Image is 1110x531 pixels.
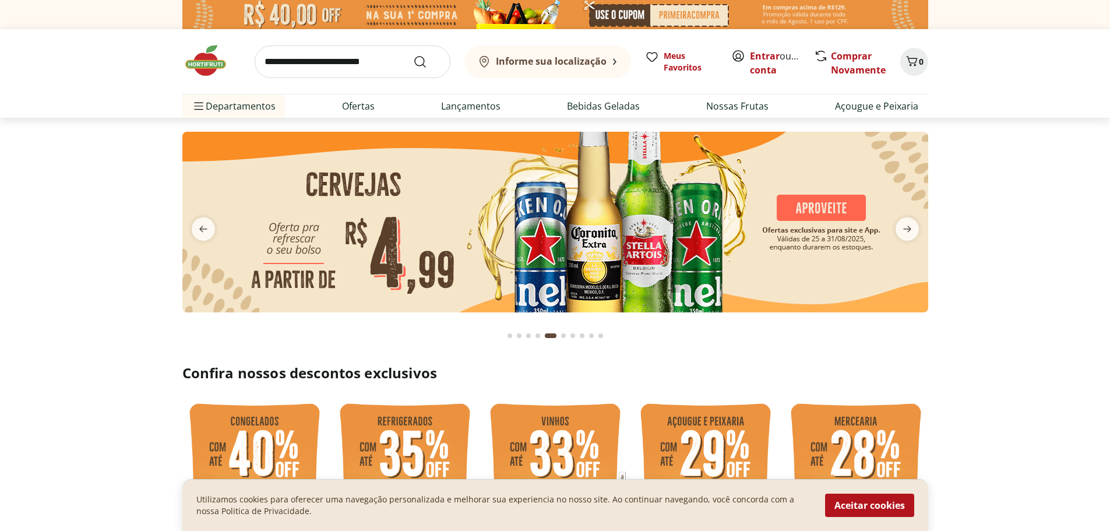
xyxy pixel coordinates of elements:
h2: Confira nossos descontos exclusivos [182,364,928,382]
a: Meus Favoritos [645,50,717,73]
button: next [886,217,928,241]
span: 0 [919,56,924,67]
img: cervejas [182,132,928,312]
button: Informe sua localização [464,45,631,78]
button: Go to page 10 from fs-carousel [596,322,605,350]
button: Submit Search [413,55,441,69]
button: Go to page 2 from fs-carousel [515,322,524,350]
p: Utilizamos cookies para oferecer uma navegação personalizada e melhorar sua experiencia no nosso ... [196,494,811,517]
a: Comprar Novamente [831,50,886,76]
img: Hortifruti [182,43,241,78]
button: previous [182,217,224,241]
button: Go to page 6 from fs-carousel [559,322,568,350]
a: Entrar [750,50,780,62]
input: search [255,45,450,78]
button: Carrinho [900,48,928,76]
button: Go to page 7 from fs-carousel [568,322,577,350]
span: Departamentos [192,92,276,120]
a: Açougue e Peixaria [835,99,918,113]
b: Informe sua localização [496,55,607,68]
a: Nossas Frutas [706,99,769,113]
button: Go to page 9 from fs-carousel [587,322,596,350]
button: Aceitar cookies [825,494,914,517]
a: Criar conta [750,50,814,76]
a: Ofertas [342,99,375,113]
span: ou [750,49,802,77]
a: Bebidas Geladas [567,99,640,113]
span: Meus Favoritos [664,50,717,73]
a: Lançamentos [441,99,501,113]
button: Menu [192,92,206,120]
button: Go to page 3 from fs-carousel [524,322,533,350]
button: Go to page 4 from fs-carousel [533,322,542,350]
button: Go to page 1 from fs-carousel [505,322,515,350]
button: Current page from fs-carousel [542,322,559,350]
button: Go to page 8 from fs-carousel [577,322,587,350]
